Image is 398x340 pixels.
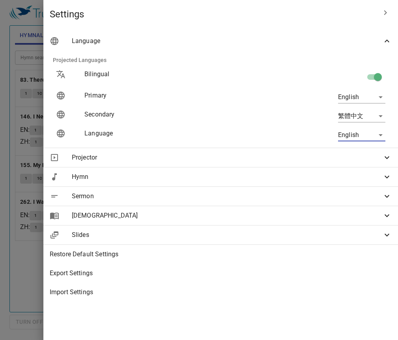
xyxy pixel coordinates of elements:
[72,211,382,220] span: [DEMOGRAPHIC_DATA]
[338,91,385,103] div: English
[84,110,243,119] p: Secondary
[338,129,385,141] div: English
[84,91,243,100] p: Primary
[43,264,398,283] div: Export Settings
[43,283,398,302] div: Import Settings
[93,44,108,55] li: 392
[93,55,108,66] li: 524
[4,50,82,76] div: 現在的信仰 - 但以理的特質
[72,153,382,162] span: Projector
[43,225,398,244] div: Slides
[84,129,243,138] p: Language
[84,70,243,79] p: Bilingual
[43,206,398,225] div: [DEMOGRAPHIC_DATA]
[50,269,392,278] span: Export Settings
[43,187,398,206] div: Sermon
[72,230,382,240] span: Slides
[43,148,398,167] div: Projector
[72,36,382,46] span: Language
[338,110,385,122] div: 繁體中文
[50,287,392,297] span: Import Settings
[50,8,376,21] span: Settings
[43,167,398,186] div: Hymn
[43,32,398,51] div: Language
[72,172,382,182] span: Hymn
[47,51,395,70] li: Projected Languages
[72,192,382,201] span: Sermon
[43,245,398,264] div: Restore Default Settings
[50,250,392,259] span: Restore Default Settings
[90,36,112,42] p: Hymns 詩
